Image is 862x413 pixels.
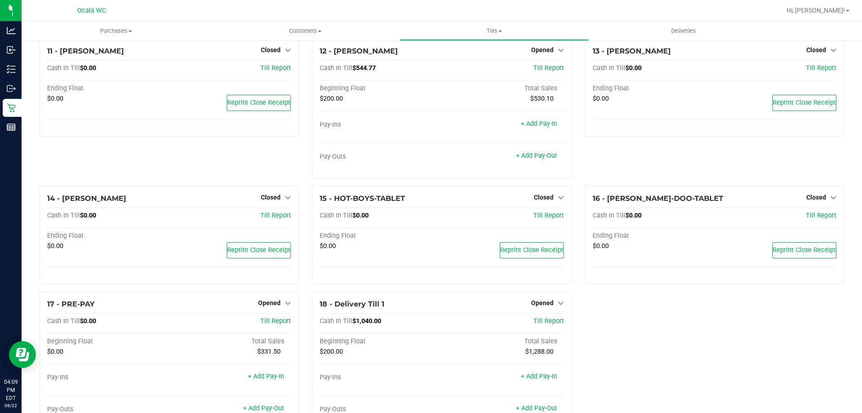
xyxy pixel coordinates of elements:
[521,373,557,380] a: + Add Pay-In
[320,242,336,250] span: $0.00
[260,317,291,325] a: Till Report
[442,84,564,93] div: Total Sales
[533,212,564,219] a: Till Report
[227,95,291,111] button: Reprint Close Receipt
[4,402,18,409] p: 08/22
[516,152,557,160] a: + Add Pay-Out
[593,212,625,219] span: Cash In Till
[47,95,63,102] span: $0.00
[257,348,281,355] span: $331.50
[47,348,63,355] span: $0.00
[22,27,211,35] span: Purchases
[625,64,642,72] span: $0.00
[531,299,554,306] span: Opened
[442,338,564,346] div: Total Sales
[243,404,284,412] a: + Add Pay-Out
[533,317,564,325] a: Till Report
[772,242,836,258] button: Reprint Close Receipt
[80,317,96,325] span: $0.00
[77,7,106,14] span: Ocala WC
[7,84,16,93] inline-svg: Outbound
[534,194,554,201] span: Closed
[352,212,369,219] span: $0.00
[211,22,400,40] a: Customers
[261,46,281,53] span: Closed
[320,232,442,240] div: Ending Float
[320,373,442,382] div: Pay-Ins
[320,212,352,219] span: Cash In Till
[47,242,63,250] span: $0.00
[47,317,80,325] span: Cash In Till
[525,348,554,355] span: $1,288.00
[260,64,291,72] a: Till Report
[258,299,281,306] span: Opened
[806,194,826,201] span: Closed
[773,246,836,254] span: Reprint Close Receipt
[320,194,405,203] span: 15 - HOT-BOYS-TABLET
[47,300,95,308] span: 17 - PRE-PAY
[80,212,96,219] span: $0.00
[47,84,169,93] div: Ending Float
[352,64,376,72] span: $544.77
[227,99,290,107] span: Reprint Close Receipt
[47,338,169,346] div: Beginning Float
[593,95,609,102] span: $0.00
[320,317,352,325] span: Cash In Till
[261,194,281,201] span: Closed
[227,246,290,254] span: Reprint Close Receipt
[589,22,778,40] a: Deliveries
[47,232,169,240] div: Ending Float
[320,300,384,308] span: 18 - Delivery Till 1
[47,212,80,219] span: Cash In Till
[806,46,826,53] span: Closed
[7,26,16,35] inline-svg: Analytics
[787,7,845,14] span: Hi, [PERSON_NAME]!
[352,317,381,325] span: $1,040.00
[500,242,564,258] button: Reprint Close Receipt
[169,338,291,346] div: Total Sales
[320,348,343,355] span: $200.00
[593,64,625,72] span: Cash In Till
[400,22,589,40] a: Tills
[320,153,442,161] div: Pay-Outs
[773,99,836,107] span: Reprint Close Receipt
[9,341,36,368] iframe: Resource center
[320,95,343,102] span: $200.00
[659,27,708,35] span: Deliveries
[593,194,723,203] span: 16 - [PERSON_NAME]-DOO-TABLET
[806,212,836,219] a: Till Report
[516,404,557,412] a: + Add Pay-Out
[400,27,588,35] span: Tills
[47,373,169,382] div: Pay-Ins
[7,65,16,74] inline-svg: Inventory
[47,47,124,55] span: 11 - [PERSON_NAME]
[260,212,291,219] a: Till Report
[772,95,836,111] button: Reprint Close Receipt
[533,64,564,72] a: Till Report
[320,64,352,72] span: Cash In Till
[227,242,291,258] button: Reprint Close Receipt
[7,103,16,112] inline-svg: Retail
[593,84,715,93] div: Ending Float
[531,46,554,53] span: Opened
[530,95,554,102] span: $530.10
[625,212,642,219] span: $0.00
[500,246,563,254] span: Reprint Close Receipt
[47,64,80,72] span: Cash In Till
[80,64,96,72] span: $0.00
[806,64,836,72] a: Till Report
[320,121,442,129] div: Pay-Ins
[248,373,284,380] a: + Add Pay-In
[4,378,18,402] p: 04:09 PM EDT
[211,27,399,35] span: Customers
[7,123,16,132] inline-svg: Reports
[521,120,557,128] a: + Add Pay-In
[7,45,16,54] inline-svg: Inbound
